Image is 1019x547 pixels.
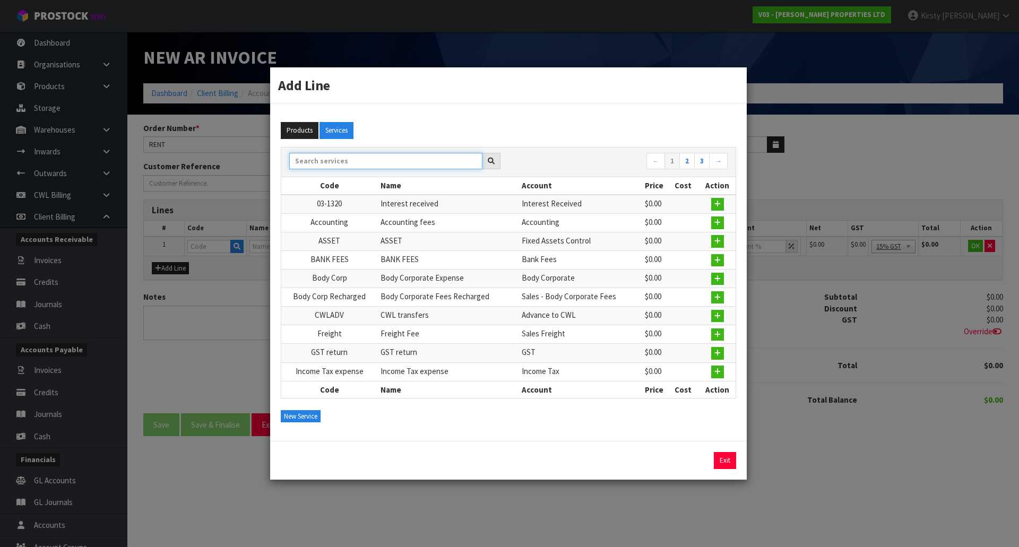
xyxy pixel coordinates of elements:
td: 03-1320 [281,195,378,214]
td: GST return [281,344,378,362]
td: Sales Freight [519,325,643,344]
input: Search services [289,153,482,169]
td: $0.00 [642,325,672,344]
td: $0.00 [642,362,672,381]
td: CWL transfers [378,307,519,325]
th: Account [519,381,643,398]
a: 2 [679,153,695,170]
td: Accounting [519,213,643,232]
a: 1 [664,153,680,170]
td: Body Corporate Fees Recharged [378,288,519,307]
td: Body Corporate [519,270,643,288]
th: Cost [672,381,700,398]
td: ASSET [378,232,519,250]
a: Exit [714,452,736,469]
td: Accounting fees [378,213,519,232]
th: Action [700,381,736,398]
td: $0.00 [642,195,672,214]
a: 3 [694,153,710,170]
a: → [709,153,728,170]
td: Sales - Body Corporate Fees [519,288,643,307]
th: Price [642,381,672,398]
td: Accounting [281,213,378,232]
td: Advance to CWL [519,307,643,325]
th: Action [700,177,736,194]
td: Income Tax [519,362,643,381]
h3: Add Line [278,75,739,95]
td: Fixed Assets Control [519,232,643,250]
td: CWLADV [281,307,378,325]
button: New Service [281,410,321,423]
td: $0.00 [642,288,672,307]
td: Body Corp Recharged [281,288,378,307]
td: $0.00 [642,232,672,250]
td: Freight [281,325,378,344]
nav: Page navigation [516,153,728,171]
td: Income Tax expense [378,362,519,381]
td: $0.00 [642,213,672,232]
td: GST [519,344,643,362]
button: Services [319,122,353,139]
button: Products [281,122,318,139]
td: $0.00 [642,307,672,325]
td: $0.00 [642,344,672,362]
td: Income Tax expense [281,362,378,381]
td: GST return [378,344,519,362]
td: BANK FEES [378,250,519,269]
td: Body Corporate Expense [378,270,519,288]
th: Name [378,177,519,194]
th: Price [642,177,672,194]
th: Code [281,381,378,398]
th: Account [519,177,643,194]
td: Body Corp [281,270,378,288]
td: Interest received [378,195,519,214]
th: Cost [672,177,700,194]
th: Name [378,381,519,398]
th: Code [281,177,378,194]
td: Freight Fee [378,325,519,344]
a: ← [646,153,665,170]
td: Interest Received [519,195,643,214]
td: BANK FEES [281,250,378,269]
td: $0.00 [642,270,672,288]
td: ASSET [281,232,378,250]
td: Bank Fees [519,250,643,269]
td: $0.00 [642,250,672,269]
